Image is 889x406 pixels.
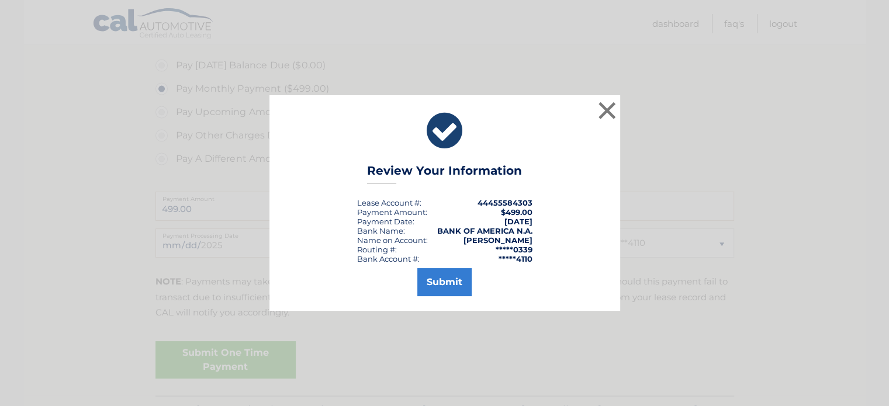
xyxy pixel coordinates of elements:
[357,245,397,254] div: Routing #:
[367,164,522,184] h3: Review Your Information
[504,217,532,226] span: [DATE]
[357,235,428,245] div: Name on Account:
[478,198,532,207] strong: 44455584303
[596,99,619,122] button: ×
[357,226,405,235] div: Bank Name:
[357,254,420,263] div: Bank Account #:
[357,217,414,226] div: :
[501,207,532,217] span: $499.00
[437,226,532,235] strong: BANK OF AMERICA N.A.
[357,198,421,207] div: Lease Account #:
[357,207,427,217] div: Payment Amount:
[357,217,413,226] span: Payment Date
[417,268,472,296] button: Submit
[463,235,532,245] strong: [PERSON_NAME]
